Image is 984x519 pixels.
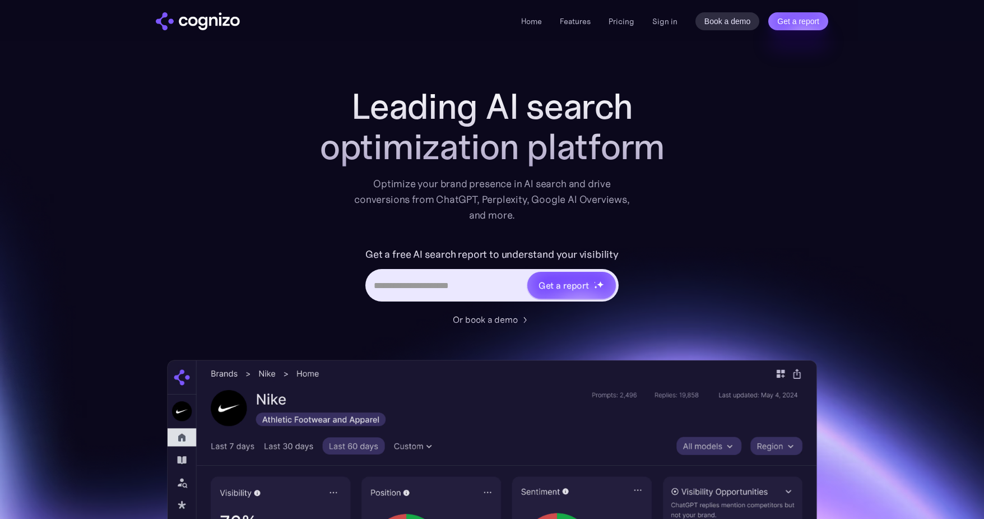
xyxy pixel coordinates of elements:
[539,279,589,292] div: Get a report
[365,245,619,263] label: Get a free AI search report to understand your visibility
[652,15,677,28] a: Sign in
[521,16,542,26] a: Home
[354,176,630,223] div: Optimize your brand presence in AI search and drive conversions from ChatGPT, Perplexity, Google ...
[597,281,604,288] img: star
[594,281,596,283] img: star
[560,16,591,26] a: Features
[453,313,531,326] a: Or book a demo
[453,313,518,326] div: Or book a demo
[768,12,828,30] a: Get a report
[594,285,598,289] img: star
[156,12,240,30] img: cognizo logo
[268,86,716,167] h1: Leading AI search optimization platform
[156,12,240,30] a: home
[365,245,619,307] form: Hero URL Input Form
[609,16,634,26] a: Pricing
[526,271,617,300] a: Get a reportstarstarstar
[695,12,760,30] a: Book a demo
